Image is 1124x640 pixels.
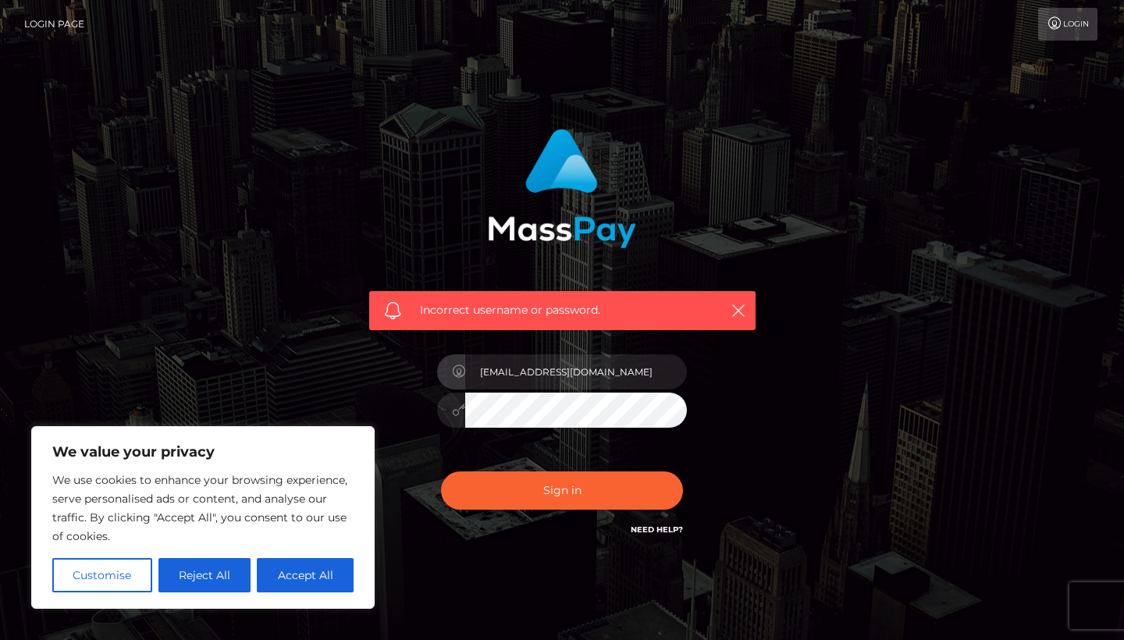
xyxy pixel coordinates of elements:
[488,129,636,248] img: MassPay Login
[158,558,251,592] button: Reject All
[257,558,354,592] button: Accept All
[31,426,375,609] div: We value your privacy
[52,443,354,461] p: We value your privacy
[1038,8,1097,41] a: Login
[52,471,354,546] p: We use cookies to enhance your browsing experience, serve personalised ads or content, and analys...
[52,558,152,592] button: Customise
[631,524,683,535] a: Need Help?
[441,471,683,510] button: Sign in
[420,302,705,318] span: Incorrect username or password.
[24,8,84,41] a: Login Page
[465,354,687,389] input: Username...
